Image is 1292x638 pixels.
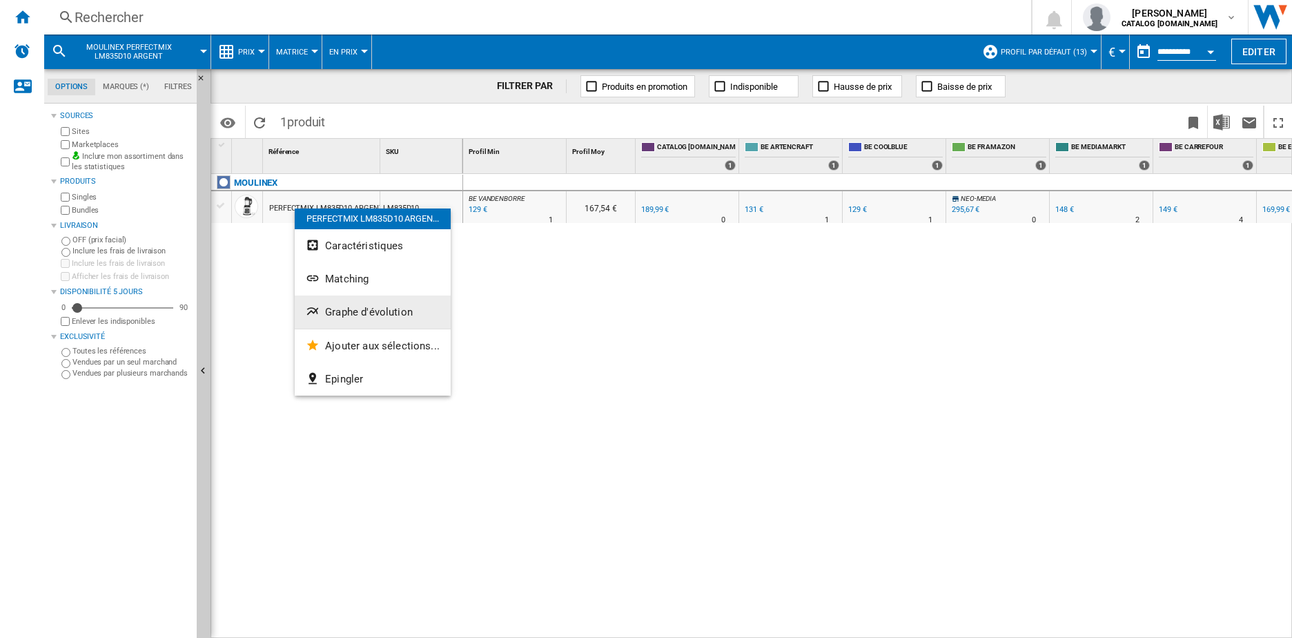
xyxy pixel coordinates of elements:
span: Ajouter aux sélections... [325,340,440,352]
span: Epingler [325,373,363,385]
button: Ajouter aux sélections... [295,329,451,362]
span: Matching [325,273,369,285]
button: Matching [295,262,451,296]
button: Caractéristiques [295,229,451,262]
button: Graphe d'évolution [295,296,451,329]
span: Graphe d'évolution [325,306,413,318]
button: Epingler... [295,362,451,396]
div: PERFECTMIX LM835D10 ARGEN... [295,209,451,229]
span: Caractéristiques [325,240,403,252]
